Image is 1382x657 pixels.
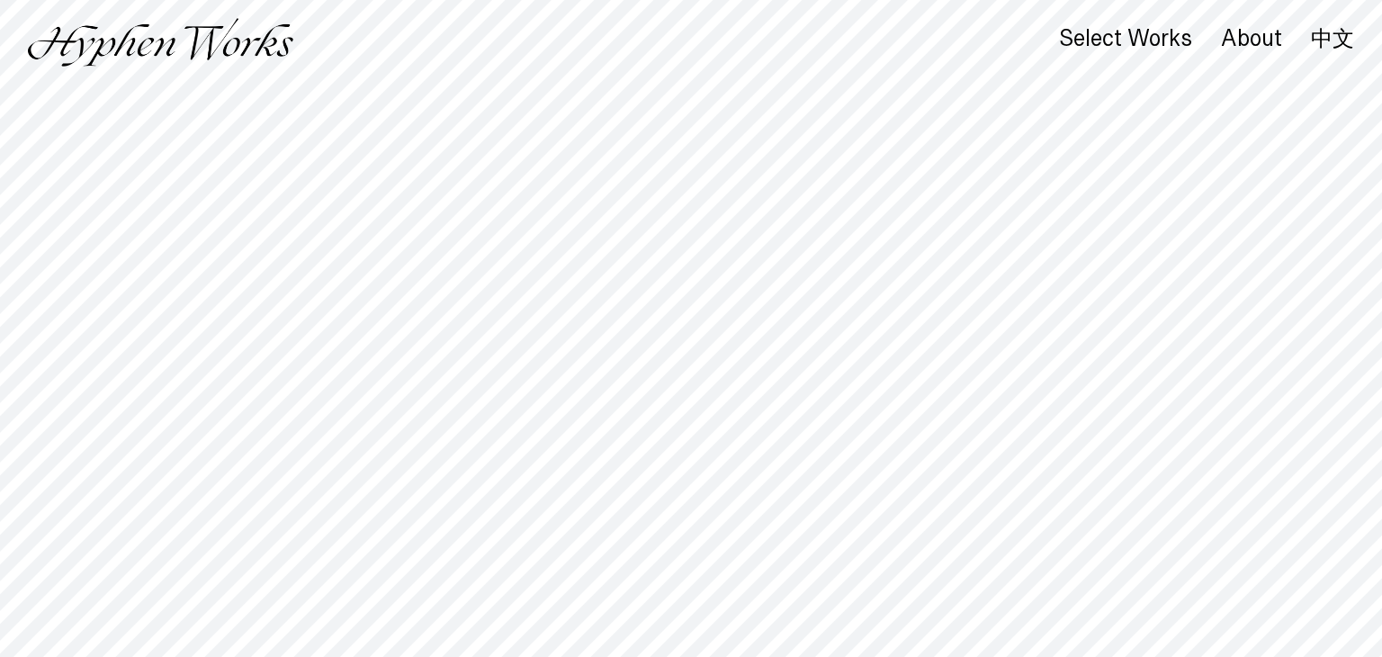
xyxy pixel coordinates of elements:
[1059,30,1192,49] a: Select Works
[1221,26,1282,51] div: About
[1221,30,1282,49] a: About
[1059,26,1192,51] div: Select Works
[1311,29,1354,49] a: 中文
[28,18,293,67] img: Hyphen Works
